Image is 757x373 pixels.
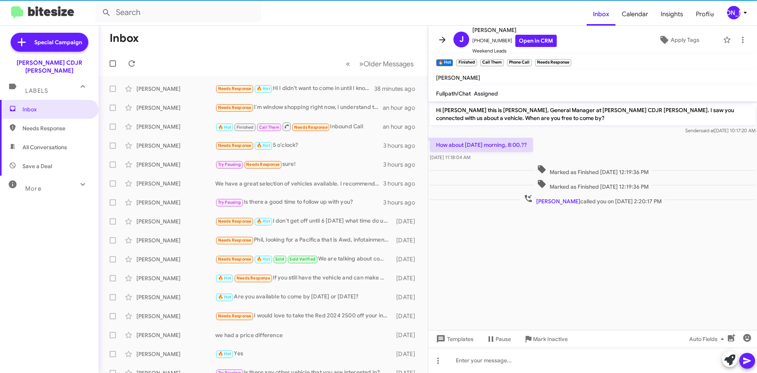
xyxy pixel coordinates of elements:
div: we had a price difference [215,331,392,339]
span: Needs Response [246,162,280,167]
span: Needs Response [218,313,252,319]
span: J [459,33,464,46]
div: [DATE] [392,236,421,244]
div: Phil, looking for a Pacifica that is Awd, infotainment center, has roof racks and is not white. L... [215,236,392,245]
div: [PERSON_NAME] [136,199,215,206]
div: [DATE] [392,217,421,225]
span: Save a Deal [22,162,52,170]
div: [PERSON_NAME] [136,293,215,301]
a: Special Campaign [11,33,88,52]
div: I'm window shopping right now, i understand this vehicle may or may not be available when I'm abl... [215,103,383,112]
button: Mark Inactive [517,332,574,346]
span: « [346,59,350,69]
span: [DATE] 11:18:04 AM [430,154,470,160]
span: Apply Tags [671,33,699,47]
button: Next [354,56,418,72]
div: an hour ago [383,104,421,112]
span: Marked as Finished [DATE] 12:19:36 PM [534,165,652,176]
div: I don't get off until 6 [DATE] what time do u leave [DATE] [215,217,392,226]
div: [PERSON_NAME] [136,123,215,131]
span: Auto Fields [689,332,727,346]
div: Hi I didn’t want to come in until I know ok fully approved [215,84,374,93]
div: We have a great selection of vehicles available. I recommend booking an appointment to explore ou... [215,180,383,187]
span: Try Pausing [218,162,241,167]
span: 🔥 Hot [218,351,231,356]
div: [PERSON_NAME] [136,255,215,263]
div: [PERSON_NAME] [727,6,740,19]
input: Search [95,3,261,22]
div: Is there a good time to follow up with you? [215,198,383,207]
span: Inbox [22,105,89,113]
span: 🔥 Hot [257,86,270,91]
div: 5 o'clock? [215,141,383,150]
span: Needs Response [218,257,252,262]
span: Older Messages [364,60,414,68]
span: Needs Response [22,124,89,132]
div: 3 hours ago [383,142,421,150]
span: 🔥 Hot [218,294,231,300]
a: Open in CRM [515,35,557,47]
p: How about [DATE] morning, 8:00.?? [430,138,533,152]
small: Finished [456,59,477,66]
span: » [359,59,364,69]
div: 38 minutes ago [374,85,421,93]
span: Calendar [615,3,654,26]
div: [PERSON_NAME] [136,85,215,93]
span: Sold [275,257,284,262]
button: Pause [480,332,517,346]
span: Needs Response [218,143,252,148]
a: Inbox [587,3,615,26]
span: Needs Response [237,276,270,281]
div: sure! [215,160,383,169]
span: Needs Response [218,105,252,110]
span: Weekend Leads [472,47,557,55]
div: Are you available to come by [DATE] or [DATE]? [215,292,392,302]
button: Previous [341,56,355,72]
span: Finished [237,125,254,130]
a: Profile [690,3,720,26]
div: We are talking about coming by [DATE]. The sixteenth two take a look. [215,255,392,264]
div: 3 hours ago [383,161,421,169]
span: [PERSON_NAME] [472,25,557,35]
span: said at [701,127,714,133]
div: [PERSON_NAME] [136,331,215,339]
div: [PERSON_NAME] [136,274,215,282]
div: [DATE] [392,350,421,358]
div: an hour ago [383,123,421,131]
div: [PERSON_NAME] [136,142,215,150]
span: [PERSON_NAME] [536,198,580,205]
span: Mark Inactive [533,332,568,346]
span: Templates [434,332,474,346]
div: [PERSON_NAME] [136,217,215,225]
small: Needs Response [535,59,571,66]
span: 🔥 Hot [218,276,231,281]
span: Fullpath/Chat [436,90,471,97]
button: Templates [428,332,480,346]
div: 3 hours ago [383,180,421,187]
span: Call Them [259,125,280,130]
div: Inbound Call [215,122,383,131]
div: Yes [215,349,392,358]
div: [PERSON_NAME] [136,312,215,320]
button: Apply Tags [638,33,719,47]
a: Insights [654,3,690,26]
div: If you still have the vehicle and can make my payments NO MORE than $450/month, then we can talk. [215,274,392,283]
div: [PERSON_NAME] [136,236,215,244]
span: Labels [25,87,48,94]
span: [PHONE_NUMBER] [472,35,557,47]
button: [PERSON_NAME] [720,6,748,19]
span: Assigned [474,90,498,97]
div: [DATE] [392,312,421,320]
span: 🔥 Hot [257,143,270,148]
small: Phone Call [507,59,531,66]
div: 3 hours ago [383,199,421,206]
span: [PERSON_NAME] [436,74,480,81]
span: More [25,185,41,192]
span: All Conversations [22,143,67,151]
small: Call Them [480,59,504,66]
small: 🔥 Hot [436,59,453,66]
div: [DATE] [392,255,421,263]
span: called you on [DATE] 2:20:17 PM [520,194,665,205]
